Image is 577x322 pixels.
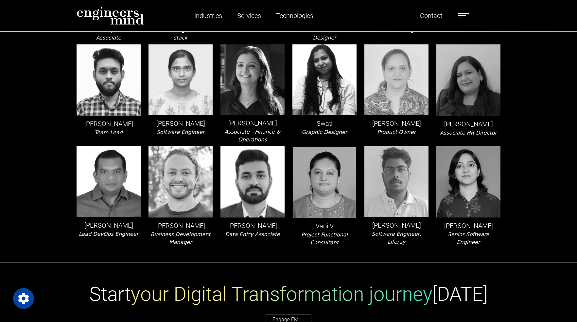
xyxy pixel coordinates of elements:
img: leader-img [149,146,213,217]
i: Product Owner [377,129,416,135]
a: Contact [417,8,445,23]
img: leader-img [220,44,285,115]
i: Associate Product Designer [301,27,348,41]
i: Project Functional Consultant [301,232,348,246]
img: logo [77,7,144,25]
a: Industries [192,8,225,23]
h1: Start [DATE] [89,282,488,306]
i: Data Entry Associate [225,231,280,237]
i: Software Engineer [157,129,205,135]
img: leader-img [220,146,285,217]
i: Associate - Finance & Operations [224,129,280,143]
p: [PERSON_NAME] [149,119,213,128]
i: Software Engineer, Liferay [372,231,421,245]
i: Talent Acquisition Associate [86,27,131,41]
i: Senior Software Engineer [448,231,489,245]
p: [PERSON_NAME] [436,119,500,129]
p: [PERSON_NAME] [77,119,141,129]
img: leader-img [149,44,213,115]
img: leader-img [77,146,141,217]
i: Lead DevOps Engineer [79,231,139,237]
p: [PERSON_NAME] [220,118,285,128]
i: Lead Software Engineer [365,27,428,33]
i: Team Lead [95,129,123,136]
img: leader-img [77,44,141,116]
i: Graphic Designer [302,129,347,135]
i: Business Development Manager [150,231,210,245]
p: [PERSON_NAME] [149,221,213,231]
p: [PERSON_NAME] [220,221,285,231]
p: [PERSON_NAME] [364,220,428,230]
img: leader-img [292,146,357,218]
a: Technologies [273,8,316,23]
p: [PERSON_NAME] [364,119,428,128]
a: Services [235,8,264,23]
img: leader-img [364,44,428,115]
p: [PERSON_NAME] [436,221,500,231]
img: leader-img [364,146,428,217]
img: leader-img [436,146,500,217]
img: leader-img [292,44,357,115]
p: Swati [292,119,357,128]
i: Software Engineer, Full stack [150,27,211,41]
span: your Digital Transformation journey [131,282,432,306]
i: Associate HR Director [440,130,497,136]
p: Vani V [292,221,357,231]
p: [PERSON_NAME] [77,220,141,230]
img: leader-img [436,44,500,116]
